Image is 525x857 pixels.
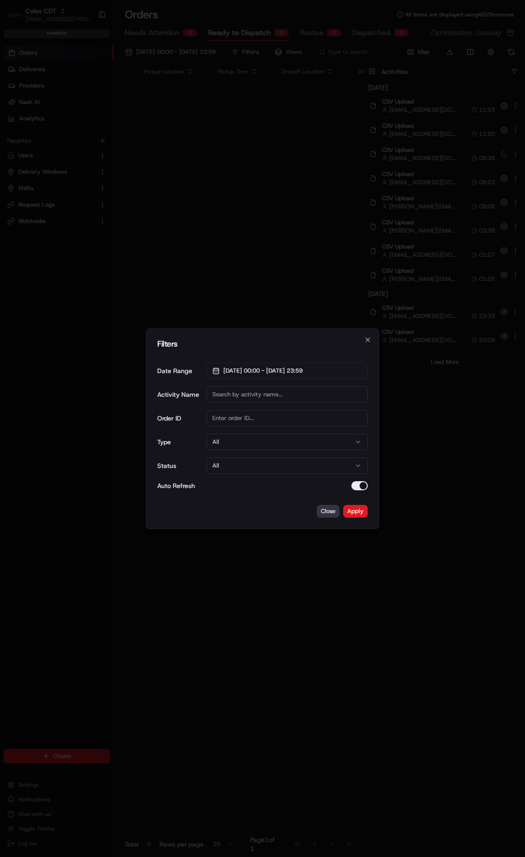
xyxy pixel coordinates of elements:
[64,154,110,161] a: Powered byPylon
[9,36,166,51] p: Welcome 👋
[9,133,16,140] div: 📗
[5,129,73,145] a: 📗Knowledge Base
[73,129,150,145] a: 💻API Documentation
[155,90,166,101] button: Start new chat
[31,96,115,104] div: We're available if you need us!
[77,133,84,140] div: 💻
[206,410,368,426] input: Enter order ID...
[157,368,192,374] label: Date Range
[206,386,368,403] input: Search by activity name...
[157,415,181,421] label: Order ID
[24,59,150,68] input: Clear
[9,9,27,27] img: Nash
[157,483,195,489] label: Auto Refresh
[206,363,368,379] button: [DATE] 00:00 - [DATE] 23:59
[223,367,303,375] span: [DATE] 00:00 - [DATE] 23:59
[206,434,368,450] button: All
[157,340,368,348] h2: Filters
[317,505,340,518] button: Close
[157,439,171,445] label: Type
[206,457,368,474] button: All
[18,132,70,141] span: Knowledge Base
[31,87,149,96] div: Start new chat
[157,391,199,398] label: Activity Name
[9,87,26,104] img: 1736555255976-a54dd68f-1ca7-489b-9aae-adbdc363a1c4
[91,155,110,161] span: Pylon
[157,462,176,469] label: Status
[86,132,146,141] span: API Documentation
[343,505,368,518] button: Apply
